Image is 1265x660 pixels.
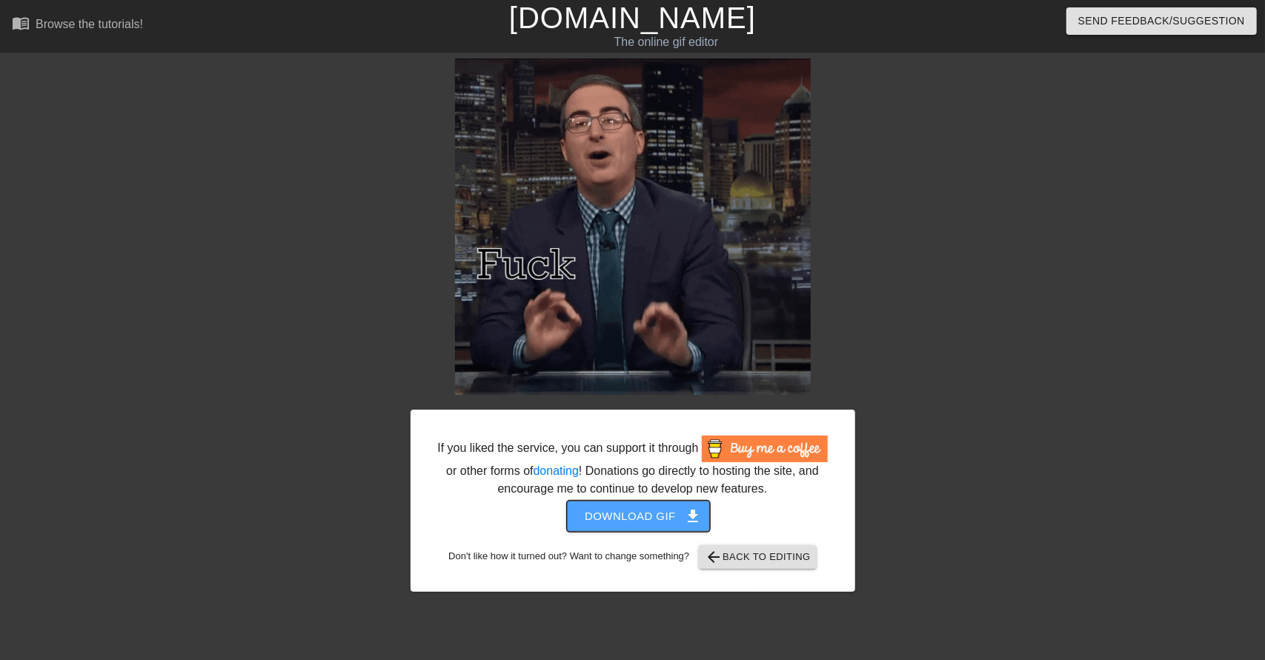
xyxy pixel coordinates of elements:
span: Send Feedback/Suggestion [1078,12,1245,30]
span: get_app [684,507,702,525]
img: MMnfuA23.gif [455,59,811,395]
button: Back to Editing [699,545,817,569]
span: arrow_back [705,548,723,566]
span: Download gif [585,507,692,526]
img: Buy Me A Coffee [702,436,828,462]
a: Download gif [555,509,710,521]
span: Back to Editing [705,548,811,566]
a: donating [534,464,579,477]
button: Send Feedback/Suggestion [1066,7,1257,35]
a: Browse the tutorials! [12,14,143,37]
span: menu_book [12,14,30,32]
button: Download gif [567,501,710,532]
div: Browse the tutorials! [36,18,143,30]
a: [DOMAIN_NAME] [509,1,756,34]
div: The online gif editor [429,33,903,51]
div: If you liked the service, you can support it through or other forms of ! Donations go directly to... [436,436,829,498]
div: Don't like how it turned out? Want to change something? [434,545,832,569]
